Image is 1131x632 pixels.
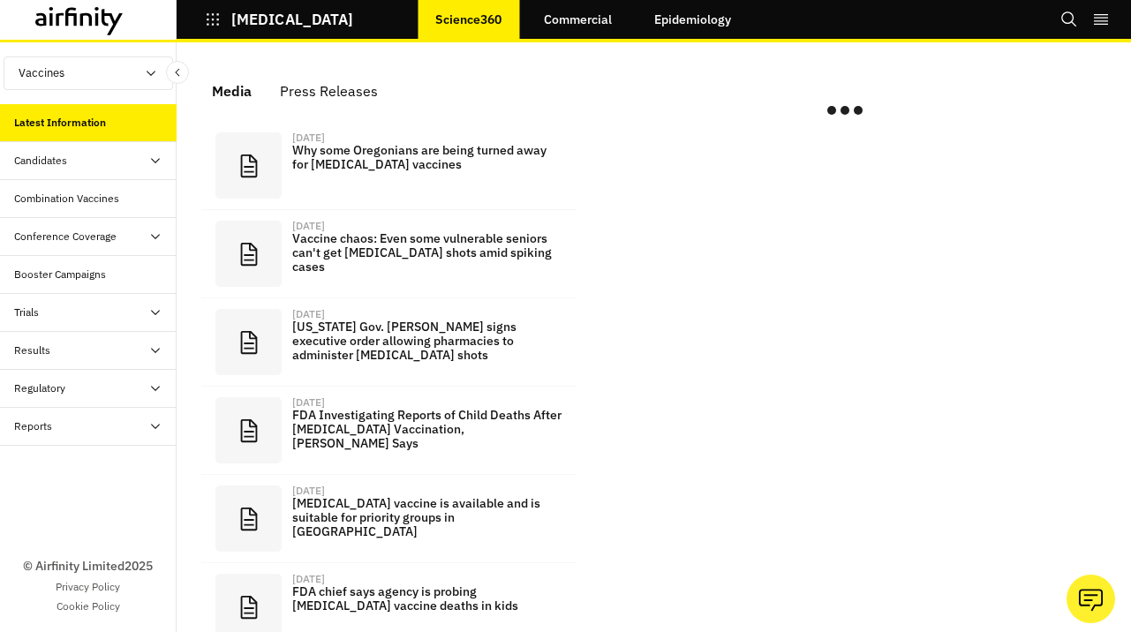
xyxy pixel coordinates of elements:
[23,557,153,576] p: © Airfinity Limited 2025
[231,11,353,27] p: [MEDICAL_DATA]
[14,305,39,320] div: Trials
[292,231,562,274] p: Vaccine chaos: Even some vulnerable seniors can't get [MEDICAL_DATA] shots amid spiking cases
[292,496,562,538] p: [MEDICAL_DATA] vaccine is available and is suitable for priority groups in [GEOGRAPHIC_DATA]
[292,221,325,231] div: [DATE]
[292,132,325,143] div: [DATE]
[1067,575,1115,623] button: Ask our analysts
[57,598,120,614] a: Cookie Policy
[292,408,562,450] p: FDA Investigating Reports of Child Deaths After [MEDICAL_DATA] Vaccination, [PERSON_NAME] Says
[292,397,325,408] div: [DATE]
[201,210,577,298] a: [DATE]Vaccine chaos: Even some vulnerable seniors can't get [MEDICAL_DATA] shots amid spiking cases
[292,485,325,496] div: [DATE]
[292,584,562,613] p: FDA chief says agency is probing [MEDICAL_DATA] vaccine deaths in kids
[14,267,106,282] div: Booster Campaigns
[292,143,562,171] p: Why some Oregonians are being turned away for [MEDICAL_DATA] vaccines
[201,475,577,563] a: [DATE][MEDICAL_DATA] vaccine is available and is suitable for priority groups in [GEOGRAPHIC_DATA]
[14,153,67,169] div: Candidates
[435,12,501,26] p: Science360
[201,298,577,387] a: [DATE][US_STATE] Gov. [PERSON_NAME] signs executive order allowing pharmacies to administer [MEDI...
[212,78,252,104] div: Media
[14,418,52,434] div: Reports
[56,579,120,595] a: Privacy Policy
[4,56,173,90] button: Vaccines
[14,380,65,396] div: Regulatory
[292,574,325,584] div: [DATE]
[205,4,353,34] button: [MEDICAL_DATA]
[292,320,562,362] p: [US_STATE] Gov. [PERSON_NAME] signs executive order allowing pharmacies to administer [MEDICAL_DA...
[201,122,577,210] a: [DATE]Why some Oregonians are being turned away for [MEDICAL_DATA] vaccines
[201,387,577,475] a: [DATE]FDA Investigating Reports of Child Deaths After [MEDICAL_DATA] Vaccination, [PERSON_NAME] Says
[280,78,378,104] div: Press Releases
[166,61,189,84] button: Close Sidebar
[14,229,117,245] div: Conference Coverage
[292,309,325,320] div: [DATE]
[14,115,106,131] div: Latest Information
[14,191,119,207] div: Combination Vaccines
[14,342,50,358] div: Results
[1060,4,1078,34] button: Search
